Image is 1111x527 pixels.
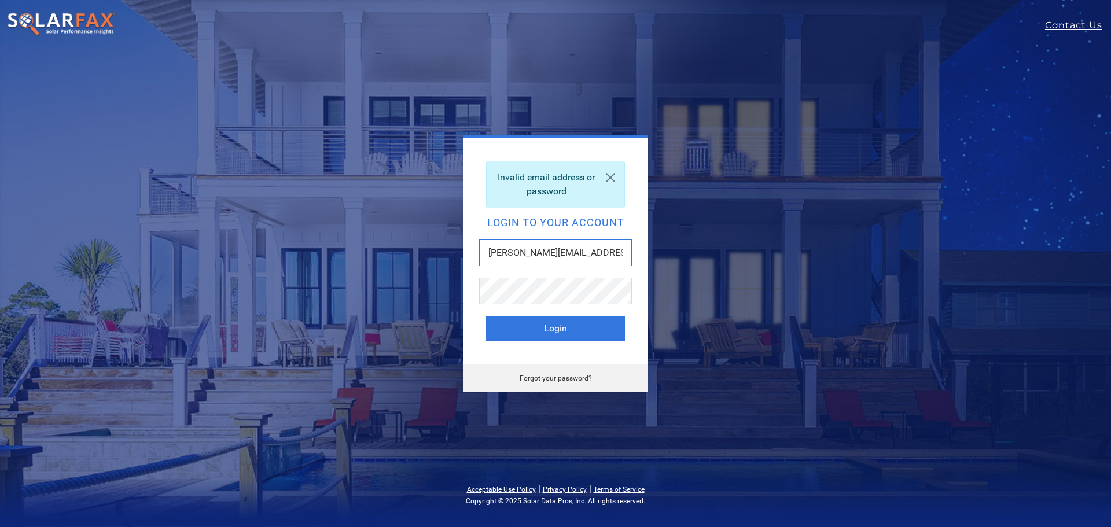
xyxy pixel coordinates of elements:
a: Terms of Service [594,485,645,493]
a: Close [597,161,624,194]
span: | [589,483,591,494]
span: | [538,483,540,494]
h2: Login to your account [486,218,625,228]
button: Login [486,316,625,341]
a: Forgot your password? [520,374,592,382]
input: Email [479,239,632,266]
a: Privacy Policy [543,485,587,493]
a: Acceptable Use Policy [467,485,536,493]
a: Contact Us [1045,19,1111,32]
div: Invalid email address or password [486,161,625,208]
img: SolarFax [7,12,116,36]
